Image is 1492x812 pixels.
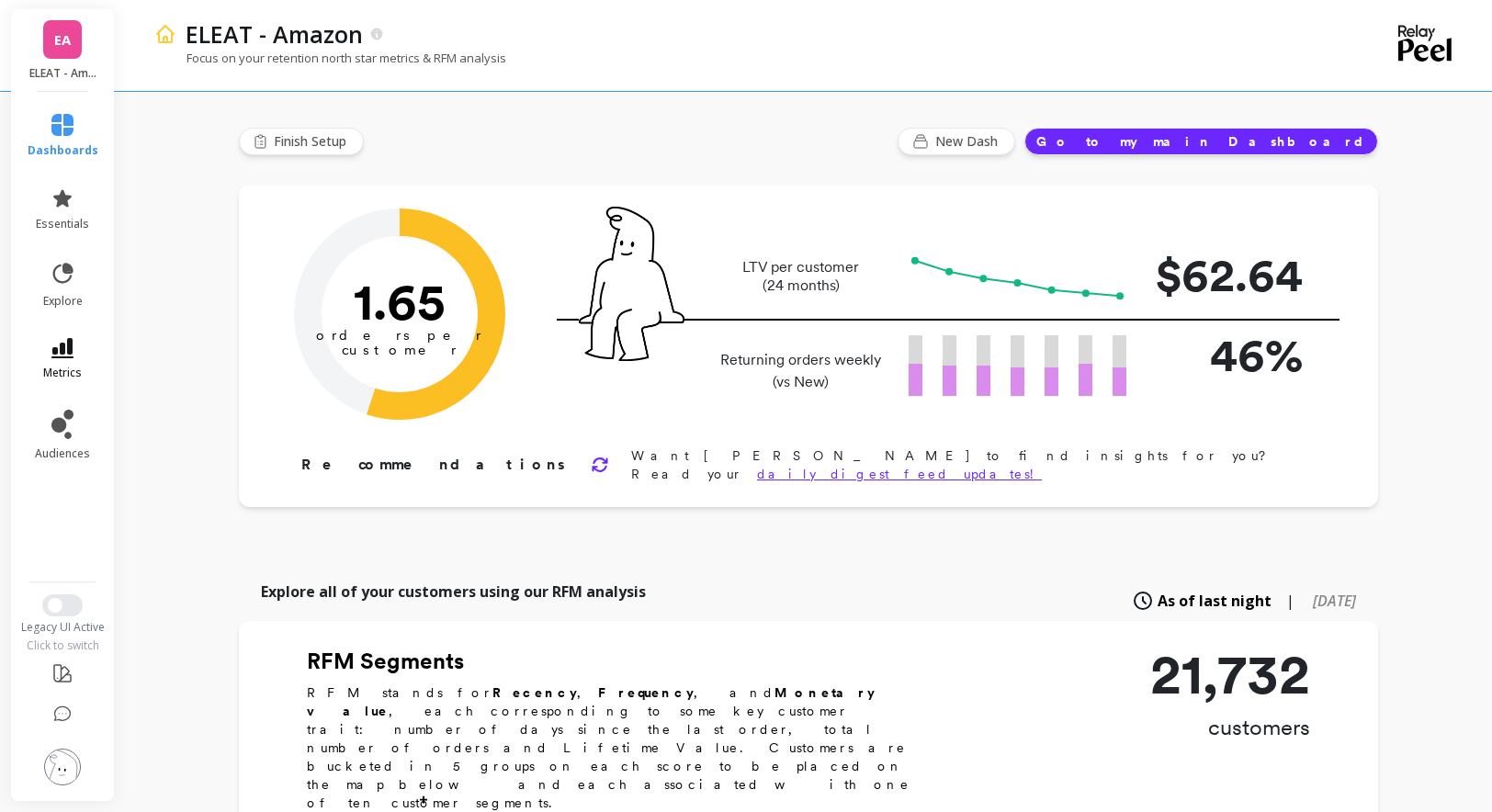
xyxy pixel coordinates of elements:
[342,342,458,358] tspan: customer
[186,18,363,50] p: ELEAT - Amazon
[631,446,1319,483] p: Want [PERSON_NAME] to find insights for you? Read your
[29,66,96,81] p: ELEAT - Amazon
[28,143,98,158] span: dashboards
[261,581,646,603] p: Explore all of your customers using our RFM analysis
[757,467,1042,481] a: daily digest feed updates!
[1024,128,1378,155] button: Go to my main Dashboard
[1150,647,1310,702] p: 21,732
[898,128,1015,155] button: New Dash
[54,29,71,51] span: EA
[36,217,89,231] span: essentials
[354,271,446,332] text: 1.65
[715,349,887,393] p: Returning orders weekly (vs New)
[239,128,364,155] button: Finish Setup
[1156,241,1303,310] p: $62.64
[274,132,352,151] span: Finish Setup
[44,749,81,785] img: profile picture
[598,685,694,700] b: Frequency
[935,132,1003,151] span: New Dash
[42,594,83,616] button: Switch to New UI
[43,366,82,380] span: metrics
[9,638,117,653] div: Click to switch
[492,685,577,700] b: Recency
[35,446,90,461] span: audiences
[1150,713,1310,742] p: customers
[154,50,506,66] p: Focus on your retention north star metrics & RFM analysis
[301,454,569,476] p: Recommendations
[43,294,83,309] span: explore
[1158,590,1272,612] span: As of last night
[1313,591,1356,611] span: [DATE]
[715,258,887,295] p: LTV per customer (24 months)
[307,647,932,676] h2: RFM Segments
[316,327,483,344] tspan: orders per
[1286,590,1294,612] span: |
[579,207,684,361] img: pal seatted on line
[9,620,117,635] div: Legacy UI Active
[154,23,176,45] img: header icon
[1156,321,1303,389] p: 46%
[307,683,932,812] p: RFM stands for , , and , each corresponding to some key customer trait: number of days since the ...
